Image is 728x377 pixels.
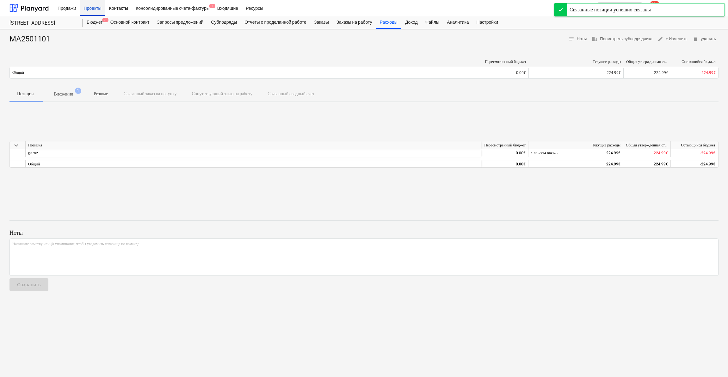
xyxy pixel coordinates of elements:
[9,229,719,237] p: Ноты
[443,16,472,29] a: Аналитика
[422,16,443,29] a: Файлы
[12,142,20,149] span: keyboard_arrow_down
[83,16,107,29] a: Бюджет9+
[671,141,718,149] div: Остающийся бюджет
[107,16,153,29] a: Основной контракт
[569,36,574,42] span: notes
[690,34,719,44] button: удалять
[12,70,24,75] p: Общий
[674,59,716,64] div: Остающийся бюджет
[484,59,526,64] div: Пересмотренный бюджет
[700,71,716,75] span: -224.99€
[531,71,621,75] div: 224.99€
[9,34,55,44] div: MA2501101
[655,34,690,44] button: + Изменить
[481,141,528,149] div: Пересмотренный бюджет
[310,16,333,29] a: Заказы
[623,160,671,168] div: 224.99€
[570,6,651,14] div: Связанные позиции успешно связаны
[657,35,688,43] span: + Изменить
[209,4,215,8] span: 1
[28,151,38,155] span: garaz
[26,160,481,168] div: Общий
[589,34,655,44] button: Посмотреть субподрядчика
[566,34,589,44] button: Ноты
[102,18,108,22] span: 9+
[153,16,207,29] a: Запросы предложений
[531,59,621,64] div: Текущие расходы
[700,151,715,155] span: -224.99€
[481,68,528,78] div: 0.00€
[26,141,481,149] div: Позиция
[623,141,671,149] div: Общая утвержденная стоимость
[626,59,669,64] div: Общая утвержденная стоимость
[592,35,652,43] span: Посмотреть субподрядчика
[671,160,718,168] div: -224.99€
[54,91,73,97] p: Вложения
[17,90,34,97] p: Позиции
[657,36,663,42] span: edit
[9,20,75,27] div: [STREET_ADDRESS]
[83,16,107,29] div: Бюджет
[592,36,597,42] span: business
[623,68,671,78] div: 224.99€
[531,151,559,155] small: 1.00 × 224.99€ / шт.
[654,151,668,155] span: 224.99€
[472,16,502,29] a: Настройки
[376,16,401,29] a: Расходы
[333,16,376,29] a: Заказы на работу
[93,90,108,97] p: Резюме
[401,16,422,29] a: Доход
[531,160,620,168] div: 224.99€
[693,35,716,43] span: удалять
[481,160,528,168] div: 0.00€
[693,36,698,42] span: delete
[75,88,81,94] span: 1
[481,149,528,157] div: 0.00€
[207,16,241,29] a: Субподряды
[569,35,587,43] span: Ноты
[241,16,310,29] a: Отчеты о проделанной работе
[528,141,623,149] div: Текущие расходы
[531,149,620,157] div: 224.99€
